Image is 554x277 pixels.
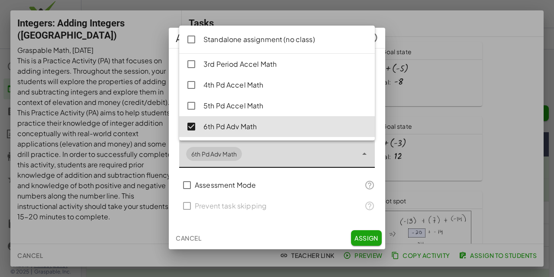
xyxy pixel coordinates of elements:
[203,34,368,45] div: Standalone assignment (no class)
[195,175,256,196] label: Assessment Mode
[176,234,201,242] span: Cancel
[203,101,368,111] div: 5th Pd Accel Math
[179,26,375,140] div: undefined-list
[176,31,269,45] span: Assign To Students
[172,230,205,246] button: Cancel
[351,230,382,246] button: Assign
[203,80,368,90] div: 4th Pd Accel Math
[203,121,368,132] div: 6th Pd Adv Math
[354,234,378,242] span: Assign
[203,59,368,69] div: 3rd Period Accel Math
[191,150,237,159] div: 6th Pd Adv Math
